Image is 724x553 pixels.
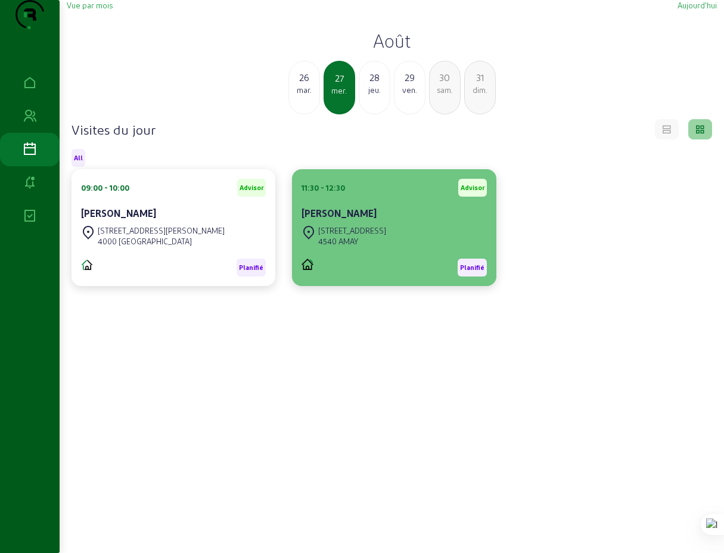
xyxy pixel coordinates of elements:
div: sam. [430,85,460,95]
div: 30 [430,70,460,85]
cam-card-title: [PERSON_NAME] [302,207,377,219]
div: 28 [359,70,390,85]
div: 26 [289,70,319,85]
div: dim. [465,85,495,95]
h2: Août [67,30,717,51]
div: 29 [394,70,425,85]
div: [STREET_ADDRESS][PERSON_NAME] [98,225,225,236]
div: ven. [394,85,425,95]
div: mar. [289,85,319,95]
span: All [74,154,83,162]
h4: Visites du jour [72,121,156,138]
div: 27 [325,71,354,85]
span: Vue par mois [67,1,113,10]
div: 11:30 - 12:30 [302,182,345,193]
div: 4000 [GEOGRAPHIC_DATA] [98,236,225,247]
div: 4540 AMAY [318,236,386,247]
img: PVELEC [302,259,313,270]
div: 09:00 - 10:00 [81,182,129,193]
cam-card-title: [PERSON_NAME] [81,207,156,219]
div: jeu. [359,85,390,95]
img: CITE [81,259,93,271]
span: Planifié [460,263,484,272]
div: mer. [325,85,354,96]
span: Planifié [239,263,263,272]
div: 31 [465,70,495,85]
span: Aujourd'hui [678,1,717,10]
div: [STREET_ADDRESS] [318,225,386,236]
span: Advisor [240,184,263,192]
span: Advisor [461,184,484,192]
